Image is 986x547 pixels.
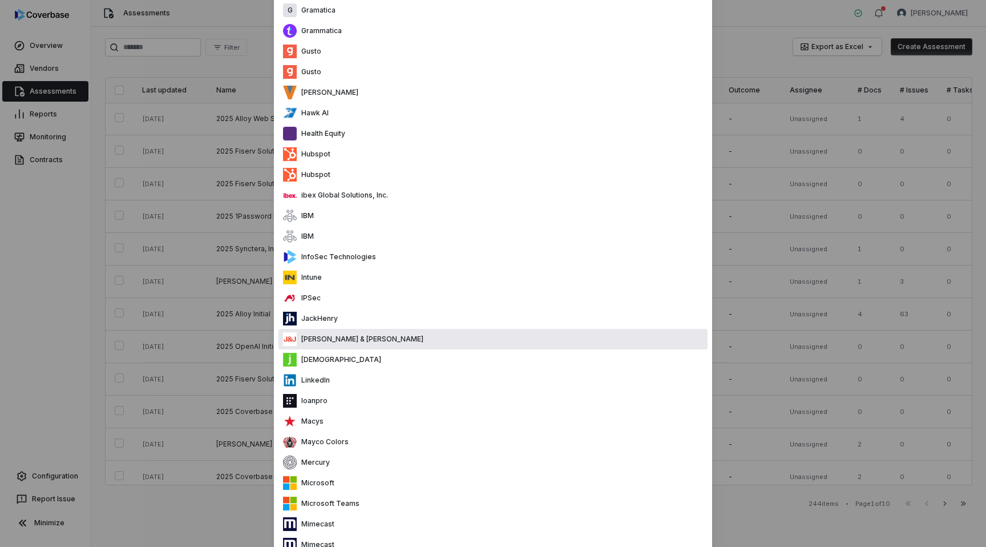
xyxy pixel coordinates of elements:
[297,396,328,405] p: loanpro
[297,47,321,56] p: Gusto
[297,273,322,282] p: Intune
[297,150,330,159] p: Hubspot
[297,314,338,323] p: JackHenry
[297,252,376,262] p: InfoSec Technologies
[297,211,314,220] p: IBM
[297,6,336,15] p: Gramatica
[297,335,423,344] p: [PERSON_NAME] & [PERSON_NAME]
[297,108,329,118] p: Hawk AI
[297,170,330,179] p: Hubspot
[297,458,330,467] p: Mercury
[297,520,334,529] p: Mimecast
[297,88,358,97] p: [PERSON_NAME]
[297,26,342,35] p: Grammatica
[297,293,321,303] p: IPSec
[297,376,330,385] p: LinkedIn
[297,67,321,77] p: Gusto
[297,355,381,364] p: [DEMOGRAPHIC_DATA]
[297,417,324,426] p: Macys
[297,499,359,508] p: Microsoft Teams
[297,437,349,447] p: Mayco Colors
[297,232,314,241] p: IBM
[297,191,388,200] p: ibex Global Solutions, Inc.
[297,129,345,138] p: Health Equity
[297,478,334,488] p: Microsoft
